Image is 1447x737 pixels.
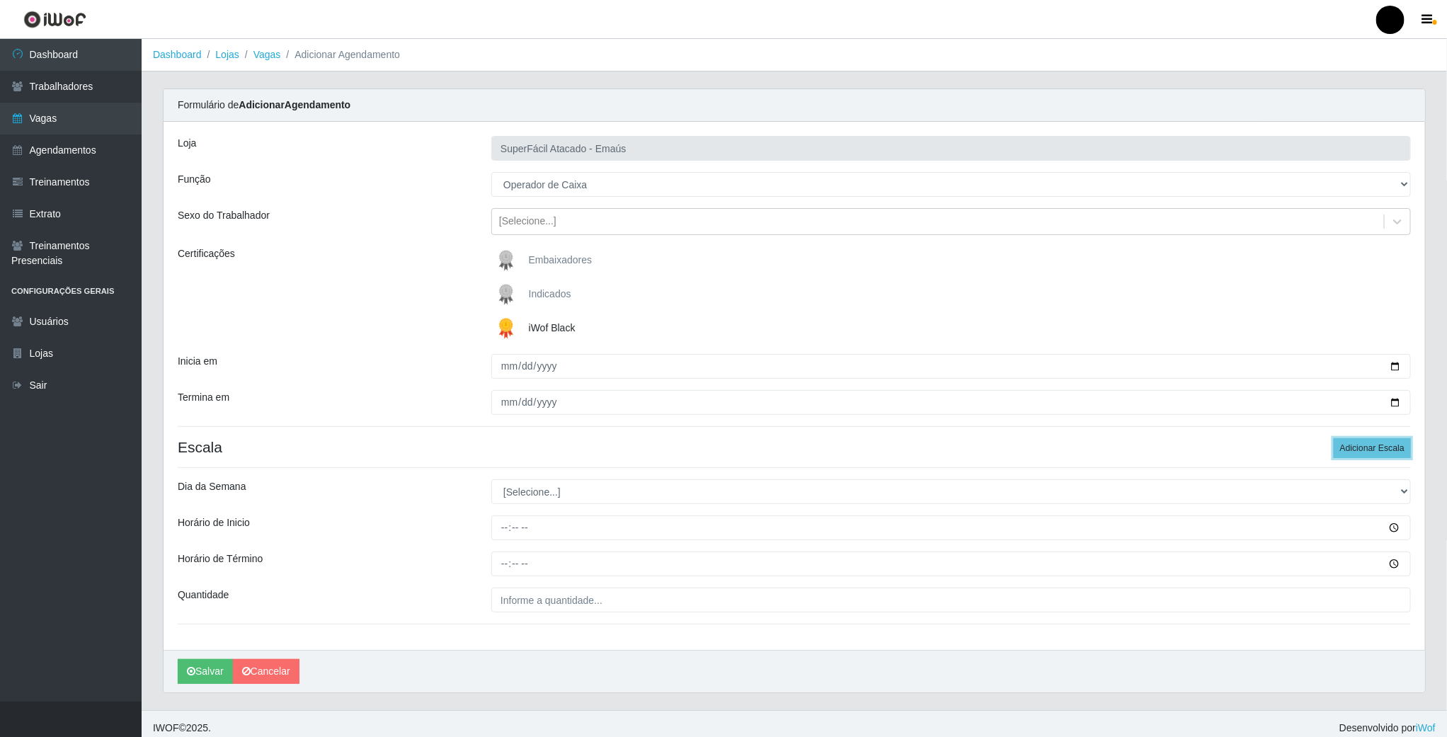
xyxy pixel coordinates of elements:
span: Desenvolvido por [1339,721,1436,736]
label: Quantidade [178,588,229,602]
div: [Selecione...] [499,215,556,229]
label: Inicia em [178,354,217,369]
label: Horário de Inicio [178,515,250,530]
img: Embaixadores [492,246,526,275]
button: Adicionar Escala [1334,438,1411,458]
button: Salvar [178,659,233,684]
img: CoreUI Logo [23,11,86,28]
label: Função [178,172,211,187]
span: IWOF [153,722,179,733]
a: iWof [1416,722,1436,733]
input: 00:00 [491,552,1411,576]
span: © 2025 . [153,721,211,736]
a: Vagas [253,49,281,60]
input: 00:00 [491,515,1411,540]
label: Termina em [178,390,229,405]
span: Embaixadores [529,254,593,265]
label: Dia da Semana [178,479,246,494]
nav: breadcrumb [142,39,1447,72]
input: Informe a quantidade... [491,588,1411,612]
img: iWof Black [492,314,526,343]
h4: Escala [178,438,1411,456]
img: Indicados [492,280,526,309]
label: Certificações [178,246,235,261]
a: Dashboard [153,49,202,60]
li: Adicionar Agendamento [280,47,400,62]
label: Loja [178,136,196,151]
input: 00/00/0000 [491,354,1411,379]
span: Indicados [529,288,571,299]
label: Horário de Término [178,552,263,566]
a: Lojas [215,49,239,60]
input: 00/00/0000 [491,390,1411,415]
span: iWof Black [529,322,576,333]
a: Cancelar [233,659,299,684]
div: Formulário de [164,89,1425,122]
strong: Adicionar Agendamento [239,99,350,110]
label: Sexo do Trabalhador [178,208,270,223]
